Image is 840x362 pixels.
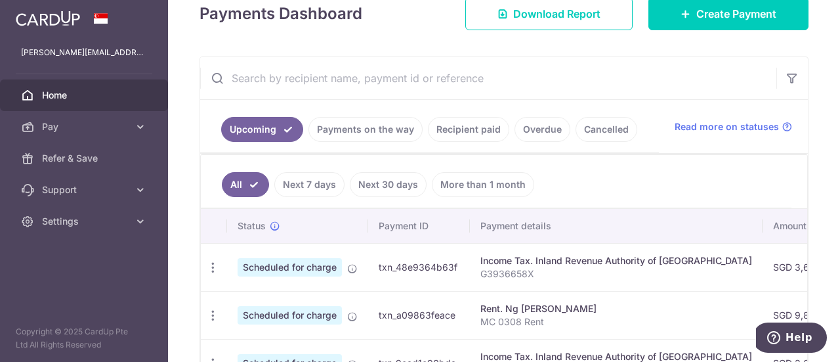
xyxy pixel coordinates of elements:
[350,172,427,197] a: Next 30 days
[576,117,637,142] a: Cancelled
[675,120,779,133] span: Read more on statuses
[42,89,129,102] span: Home
[480,267,752,281] p: G3936658X
[238,306,342,325] span: Scheduled for charge
[42,120,129,133] span: Pay
[675,120,792,133] a: Read more on statuses
[222,172,269,197] a: All
[773,219,807,233] span: Amount
[238,258,342,277] span: Scheduled for charge
[274,172,345,197] a: Next 7 days
[470,209,763,243] th: Payment details
[428,117,509,142] a: Recipient paid
[514,117,570,142] a: Overdue
[756,323,827,355] iframe: Opens a widget where you can find more information
[21,46,147,59] p: [PERSON_NAME][EMAIL_ADDRESS][DOMAIN_NAME]
[42,183,129,196] span: Support
[513,6,600,22] span: Download Report
[199,2,362,26] h4: Payments Dashboard
[368,209,470,243] th: Payment ID
[16,11,80,26] img: CardUp
[42,215,129,228] span: Settings
[221,117,303,142] a: Upcoming
[480,302,752,315] div: Rent. Ng [PERSON_NAME]
[308,117,423,142] a: Payments on the way
[42,152,129,165] span: Refer & Save
[368,243,470,291] td: txn_48e9364b63f
[480,315,752,328] p: MC 0308 Rent
[480,254,752,267] div: Income Tax. Inland Revenue Authority of [GEOGRAPHIC_DATA]
[432,172,534,197] a: More than 1 month
[696,6,776,22] span: Create Payment
[368,291,470,339] td: txn_a09863feace
[238,219,266,233] span: Status
[200,57,776,99] input: Search by recipient name, payment id or reference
